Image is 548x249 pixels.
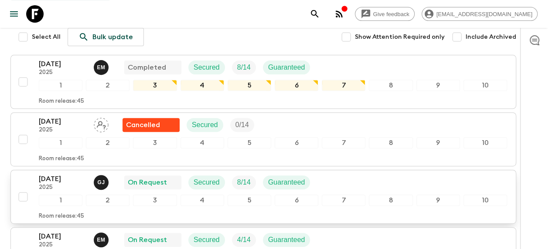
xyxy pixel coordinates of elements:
[275,195,318,206] div: 6
[194,62,220,73] p: Secured
[94,232,110,247] button: EM
[133,195,177,206] div: 3
[133,137,177,148] div: 3
[39,59,87,69] p: [DATE]
[94,175,110,190] button: GJ
[369,195,412,206] div: 8
[368,11,414,17] span: Give feedback
[39,98,84,105] p: Room release: 45
[322,80,365,91] div: 7
[10,55,516,109] button: [DATE]2025Emanuel MunisiCompletedSecuredTrip FillGuaranteed12345678910Room release:45
[180,195,224,206] div: 4
[416,195,460,206] div: 9
[463,137,507,148] div: 10
[228,137,271,148] div: 5
[188,175,225,189] div: Secured
[39,127,87,134] p: 2025
[39,116,87,127] p: [DATE]
[86,80,129,91] div: 2
[355,33,445,41] span: Show Attention Required only
[232,61,256,74] div: Trip Fill
[275,80,318,91] div: 6
[32,33,61,41] span: Select All
[128,177,167,188] p: On Request
[228,80,271,91] div: 5
[180,137,224,148] div: 4
[94,63,110,70] span: Emanuel Munisi
[235,120,249,130] p: 0 / 14
[123,118,180,132] div: Flash Pack cancellation
[187,118,223,132] div: Secured
[39,184,87,191] p: 2025
[97,236,105,243] p: E M
[416,137,460,148] div: 9
[128,62,166,73] p: Completed
[268,62,305,73] p: Guaranteed
[306,5,323,23] button: search adventures
[369,137,412,148] div: 8
[39,80,82,91] div: 1
[39,195,82,206] div: 1
[188,233,225,247] div: Secured
[126,120,160,130] p: Cancelled
[275,137,318,148] div: 6
[268,177,305,188] p: Guaranteed
[192,120,218,130] p: Secured
[68,28,144,46] a: Bulk update
[39,242,87,249] p: 2025
[422,7,538,21] div: [EMAIL_ADDRESS][DOMAIN_NAME]
[97,179,105,186] p: G J
[10,170,516,224] button: [DATE]2025Gerald JohnOn RequestSecuredTrip FillGuaranteed12345678910Room release:45
[188,61,225,74] div: Secured
[463,80,507,91] div: 10
[230,118,254,132] div: Trip Fill
[369,80,412,91] div: 8
[180,80,224,91] div: 4
[94,178,110,185] span: Gerald John
[232,175,256,189] div: Trip Fill
[237,235,251,245] p: 4 / 14
[322,137,365,148] div: 7
[39,137,82,148] div: 1
[228,195,271,206] div: 5
[86,137,129,148] div: 2
[133,80,177,91] div: 3
[5,5,23,23] button: menu
[92,32,133,42] p: Bulk update
[463,195,507,206] div: 10
[39,69,87,76] p: 2025
[94,235,110,242] span: Emanuel Munisi
[432,11,537,17] span: [EMAIL_ADDRESS][DOMAIN_NAME]
[268,235,305,245] p: Guaranteed
[237,62,251,73] p: 8 / 14
[322,195,365,206] div: 7
[39,213,84,220] p: Room release: 45
[237,177,251,188] p: 8 / 14
[416,80,460,91] div: 9
[39,174,87,184] p: [DATE]
[232,233,256,247] div: Trip Fill
[194,177,220,188] p: Secured
[94,120,109,127] span: Assign pack leader
[355,7,415,21] a: Give feedback
[466,33,516,41] span: Include Archived
[39,155,84,162] p: Room release: 45
[10,112,516,166] button: [DATE]2025Assign pack leaderFlash Pack cancellationSecuredTrip Fill12345678910Room release:45
[86,195,129,206] div: 2
[39,231,87,242] p: [DATE]
[194,235,220,245] p: Secured
[128,235,167,245] p: On Request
